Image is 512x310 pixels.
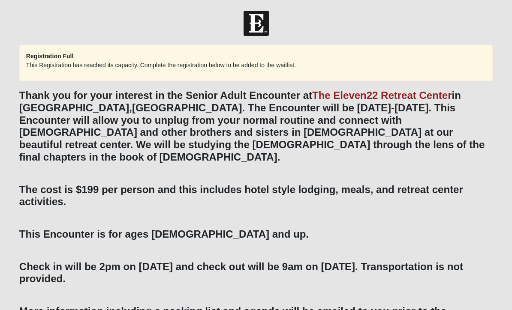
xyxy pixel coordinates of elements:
[19,228,309,240] b: This Encounter is for ages [DEMOGRAPHIC_DATA] and up.
[19,89,485,163] b: Thank you for your interest in the Senior Adult Encounter at in [GEOGRAPHIC_DATA],[GEOGRAPHIC_DAT...
[19,184,463,208] b: The cost is $199 per person and this includes hotel style lodging, meals, and retreat center acti...
[244,11,269,36] img: Church of Eleven22 Logo
[26,53,73,60] strong: Registration Full
[312,89,452,101] a: The Eleven22 Retreat Center
[26,61,486,70] p: This Registration has reached its capacity. Complete the registration below to be added to the wa...
[19,261,463,285] b: Check in will be 2pm on [DATE] and check out will be 9am on [DATE]. Transportation is not provided.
